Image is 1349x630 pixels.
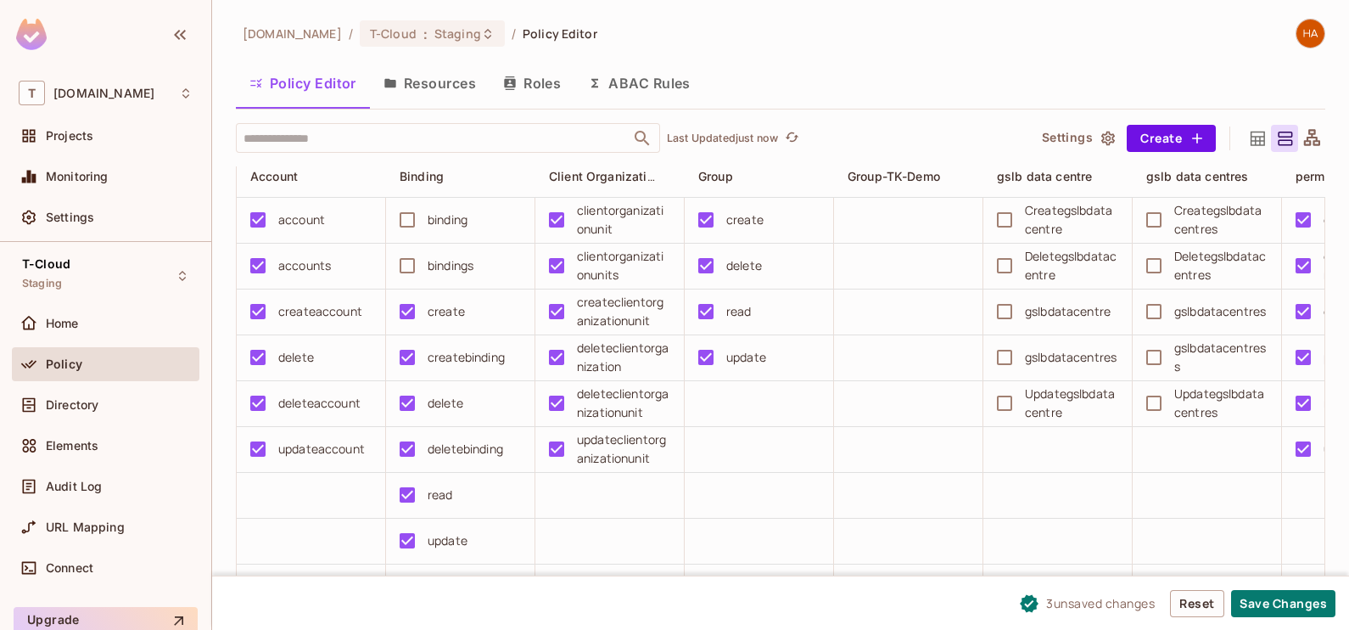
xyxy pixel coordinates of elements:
span: T-Cloud [370,25,417,42]
div: gslbdatacentres [1025,348,1117,367]
span: : [423,27,428,41]
div: read [428,486,453,504]
div: gslbdatacentre [1025,302,1111,321]
span: Client Organization Unit [549,168,688,184]
div: delete [428,394,463,413]
span: the active workspace [243,25,342,42]
div: delete [278,348,314,367]
button: ABAC Rules [574,62,704,104]
button: Save Changes [1231,590,1335,617]
div: updateaccount [278,440,365,458]
span: Refresh is not available in edit mode. [778,128,802,149]
img: harani.arumalla1@t-mobile.com [1296,20,1324,48]
button: Create [1127,125,1216,152]
div: clientorganizationunit [577,201,670,239]
span: Monitoring [46,170,109,183]
span: Staging [434,25,481,42]
button: Open [630,127,654,150]
div: Updategslbdatacentres [1174,385,1268,422]
button: Policy Editor [236,62,370,104]
span: 3 unsaved change s [1046,594,1155,612]
div: createclientorganizationunit [577,293,670,330]
div: gslbdatacentres [1174,302,1266,321]
span: URL Mapping [46,520,125,534]
li: / [349,25,353,42]
span: gslb data centres [1146,169,1249,183]
div: create [428,302,465,321]
img: SReyMgAAAABJRU5ErkJggg== [16,19,47,50]
div: Creategslbdatacentre [1025,201,1118,239]
p: Last Updated just now [667,132,778,145]
div: createbinding [428,348,505,367]
span: Directory [46,398,98,412]
div: update [726,348,766,367]
button: Roles [490,62,574,104]
span: Settings [46,211,94,224]
span: gslb data centre [997,169,1092,183]
span: Projects [46,129,93,143]
span: T-Cloud [22,257,70,271]
span: Group-TK-Demo [848,169,940,183]
div: Deletegslbdatacentres [1174,247,1268,284]
span: Policy Editor [523,25,597,42]
span: Connect [46,561,93,575]
button: refresh [781,128,802,149]
div: read [1324,394,1349,413]
span: Elements [46,439,98,453]
span: Home [46,317,79,330]
span: T [19,81,45,105]
div: deleteclientorganizationunit [577,385,670,422]
div: delete [726,256,762,275]
div: update [428,532,467,550]
button: Settings [1035,125,1120,152]
div: bindings [428,256,473,275]
div: updateclientorganizationunit [577,430,670,468]
span: Account [250,169,298,183]
div: Creategslbdatacentres [1174,201,1268,239]
span: Workspace: t-mobile.com [53,87,154,100]
div: Updategslbdatacentre [1025,385,1118,422]
div: deleteclientorganization [577,339,670,376]
div: clientorganizationunits [577,247,670,284]
div: read [726,302,752,321]
div: Deletegslbdatacentre [1025,247,1118,284]
div: accounts [278,256,331,275]
div: create [726,211,764,229]
button: Resources [370,62,490,104]
div: deletebinding [428,440,503,458]
span: refresh [785,130,799,147]
div: createaccount [278,302,362,321]
div: account [278,211,325,229]
span: Audit Log [46,480,102,493]
span: Staging [22,277,62,290]
div: deleteaccount [278,394,361,413]
div: gslbdatacentress [1174,339,1268,376]
span: Policy [46,357,82,371]
div: binding [428,211,467,229]
li: / [512,25,516,42]
button: Reset [1170,590,1224,617]
span: Group [698,169,733,183]
span: Binding [400,169,444,183]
